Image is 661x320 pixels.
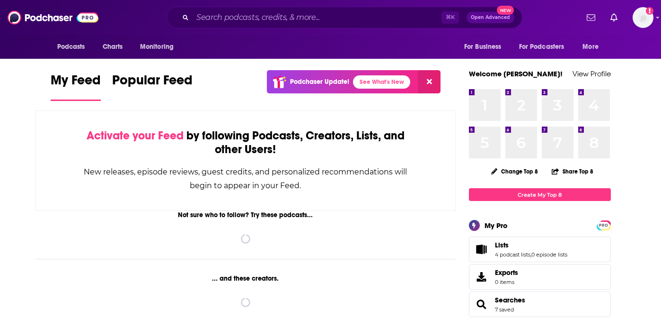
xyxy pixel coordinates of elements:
div: My Pro [485,221,508,230]
a: 4 podcast lists [495,251,530,258]
span: Exports [495,268,518,277]
button: open menu [576,38,610,56]
a: See What's New [353,75,410,89]
span: Exports [472,270,491,283]
span: New [497,6,514,15]
a: Popular Feed [112,72,193,101]
span: For Business [464,40,502,54]
span: My Feed [51,72,101,94]
span: Monitoring [140,40,174,54]
span: For Podcasters [519,40,564,54]
span: Searches [469,292,611,317]
a: Searches [495,296,525,304]
button: open menu [51,38,97,56]
span: ⌘ K [441,11,459,24]
p: Podchaser Update! [290,78,349,86]
button: open menu [133,38,186,56]
a: Charts [97,38,129,56]
span: , [530,251,531,258]
button: open menu [458,38,513,56]
span: Lists [469,237,611,262]
span: Activate your Feed [87,128,184,143]
a: Create My Top 8 [469,188,611,201]
a: Searches [472,298,491,311]
a: PRO [598,221,609,229]
span: 0 items [495,279,518,285]
button: Share Top 8 [551,162,594,181]
svg: Add a profile image [646,7,653,15]
button: Change Top 8 [485,165,544,177]
div: ... and these creators. [35,274,456,283]
a: View Profile [573,69,611,78]
a: 7 saved [495,306,514,313]
span: Charts [103,40,123,54]
div: by following Podcasts, Creators, Lists, and other Users! [83,129,408,156]
a: Exports [469,264,611,290]
a: My Feed [51,72,101,101]
img: User Profile [633,7,653,28]
a: Show notifications dropdown [583,9,599,26]
a: Welcome [PERSON_NAME]! [469,69,563,78]
span: Podcasts [57,40,85,54]
button: Show profile menu [633,7,653,28]
span: Logged in as teisenbe [633,7,653,28]
input: Search podcasts, credits, & more... [193,10,441,25]
div: Not sure who to follow? Try these podcasts... [35,211,456,219]
span: PRO [598,222,609,229]
div: New releases, episode reviews, guest credits, and personalized recommendations will begin to appe... [83,165,408,192]
span: More [582,40,599,54]
button: open menu [513,38,578,56]
span: Popular Feed [112,72,193,94]
button: Open AdvancedNew [467,12,514,23]
a: Lists [495,241,567,249]
span: Lists [495,241,509,249]
a: Lists [472,243,491,256]
a: 0 episode lists [531,251,567,258]
img: Podchaser - Follow, Share and Rate Podcasts [8,9,98,27]
div: Search podcasts, credits, & more... [167,7,522,28]
a: Show notifications dropdown [607,9,621,26]
span: Open Advanced [471,15,510,20]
